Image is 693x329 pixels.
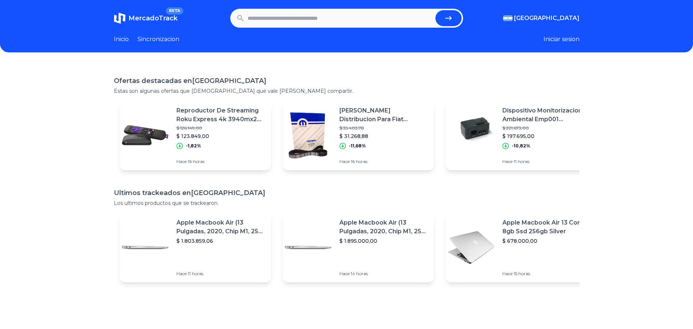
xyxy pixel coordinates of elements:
[503,14,580,23] button: [GEOGRAPHIC_DATA]
[283,100,434,170] a: Featured image[PERSON_NAME] Distribucion Para Fiat Uno/palio/siena 1.3/1.4 Fire$ 35.403,78$ 31.26...
[120,222,171,273] img: Featured image
[283,213,434,282] a: Featured imageApple Macbook Air (13 Pulgadas, 2020, Chip M1, 256 Gb De Ssd, 8 Gb De Ram) - Plata$...
[339,218,428,236] p: Apple Macbook Air (13 Pulgadas, 2020, Chip M1, 256 Gb De Ssd, 8 Gb De Ram) - Plata
[128,14,178,22] span: MercadoTrack
[502,271,591,277] p: Hace 15 horas
[503,15,513,21] img: Argentina
[502,132,591,140] p: $ 197.695,00
[176,218,265,236] p: Apple Macbook Air (13 Pulgadas, 2020, Chip M1, 256 Gb De Ssd, 8 Gb De Ram) - Plata
[186,143,201,149] p: -1,82%
[502,125,591,131] p: $ 221.673,00
[120,213,271,282] a: Featured imageApple Macbook Air (13 Pulgadas, 2020, Chip M1, 256 Gb De Ssd, 8 Gb De Ram) - Plata$...
[283,222,334,273] img: Featured image
[339,125,428,131] p: $ 35.403,78
[114,35,129,44] a: Inicio
[283,110,334,161] img: Featured image
[543,35,580,44] button: Iniciar sesion
[166,7,183,15] span: BETA
[502,159,591,164] p: Hace 11 horas
[502,106,591,124] p: Dispositivo Monitorizacion Ambiental Emp001 [PERSON_NAME]
[349,143,366,149] p: -11,68%
[176,237,265,245] p: $ 1.803.859,06
[339,271,428,277] p: Hace 14 horas
[339,159,428,164] p: Hace 16 horas
[114,12,178,24] a: MercadoTrackBETA
[512,143,530,149] p: -10,82%
[502,237,591,245] p: $ 678.000,00
[176,271,265,277] p: Hace 11 horas
[120,110,171,161] img: Featured image
[114,76,580,86] h1: Ofertas destacadas en [GEOGRAPHIC_DATA]
[339,106,428,124] p: [PERSON_NAME] Distribucion Para Fiat Uno/palio/siena 1.3/1.4 Fire
[446,222,497,273] img: Featured image
[176,132,265,140] p: $ 123.849,00
[446,100,597,170] a: Featured imageDispositivo Monitorizacion Ambiental Emp001 [PERSON_NAME]$ 221.673,00$ 197.695,00-1...
[114,87,580,95] p: Estas son algunas ofertas que [DEMOGRAPHIC_DATA] que vale [PERSON_NAME] compartir.
[514,14,580,23] span: [GEOGRAPHIC_DATA]
[339,237,428,245] p: $ 1.895.000,00
[446,213,597,282] a: Featured imageApple Macbook Air 13 Core I5 8gb Ssd 256gb Silver$ 678.000,00Hace 15 horas
[176,159,265,164] p: Hace 16 horas
[114,199,580,207] p: Los ultimos productos que se trackearon.
[339,132,428,140] p: $ 31.268,88
[120,100,271,170] a: Featured imageReproductor De Streaming Roku Express 4k 3940mx2 1gb Ram$ 126.149,00$ 123.849,00-1,...
[446,110,497,161] img: Featured image
[114,12,126,24] img: MercadoTrack
[114,188,580,198] h1: Ultimos trackeados en [GEOGRAPHIC_DATA]
[502,218,591,236] p: Apple Macbook Air 13 Core I5 8gb Ssd 256gb Silver
[176,106,265,124] p: Reproductor De Streaming Roku Express 4k 3940mx2 1gb Ram
[138,35,179,44] a: Sincronizacion
[176,125,265,131] p: $ 126.149,00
